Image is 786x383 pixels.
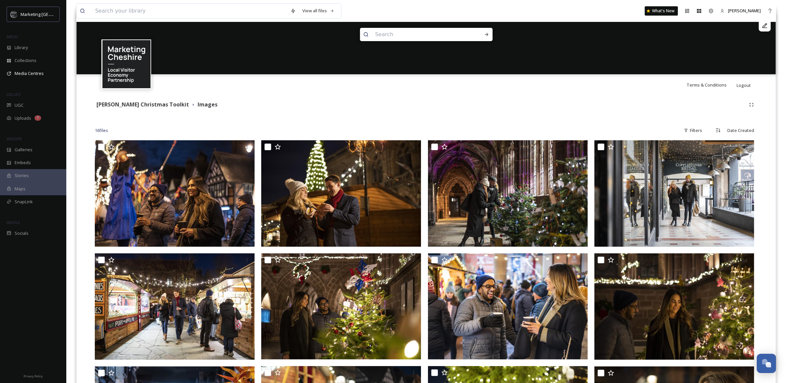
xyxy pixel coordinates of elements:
a: View all files [299,4,338,17]
span: Library [15,44,28,51]
strong: Images [198,101,217,108]
span: Stories [15,172,29,179]
span: Socials [15,230,29,236]
span: Uploads [15,115,31,121]
span: Marketing [GEOGRAPHIC_DATA] [21,11,84,17]
img: JJA_Xmas-147.jpg [594,140,754,247]
img: YISJ_Xmas-010.jpg [95,253,255,360]
span: Galleries [15,147,32,153]
div: Date Created [724,124,757,137]
span: COLLECT [7,92,21,97]
a: What's New [645,6,678,16]
a: Terms & Conditions [687,81,737,89]
strong: [PERSON_NAME] Christmas Toolkit [96,101,189,108]
span: Terms & Conditions [687,82,727,88]
input: Search [372,27,463,42]
span: 16 file s [95,127,108,134]
a: [PERSON_NAME] [717,4,764,17]
span: Collections [15,57,36,64]
span: Maps [15,186,26,192]
span: [PERSON_NAME] [728,8,761,14]
button: Open Chat [757,354,776,373]
span: Embeds [15,160,31,166]
input: Search your library [92,4,287,18]
span: UGC [15,102,24,108]
span: MEDIA [7,34,18,39]
span: Media Centres [15,70,44,77]
img: MC-Logo-01.svg [11,11,17,18]
img: YISJ_Xmas-070.jpg [261,140,421,247]
span: SnapLink [15,199,33,205]
a: Privacy Policy [24,372,43,380]
span: Logout [737,82,751,88]
span: Privacy Policy [24,374,43,378]
img: KHS_Xmas-100.jpg [95,140,255,247]
span: SOCIALS [7,220,20,225]
div: 7 [34,115,41,121]
img: MC-Logo-01.svg [102,40,151,88]
img: KHS_Xmas-1.jpg [594,253,754,360]
img: KHS_Xmas-92.jpg [428,253,588,360]
div: Filters [681,124,705,137]
span: WIDGETS [7,136,22,141]
img: JJA_Xmas-114.jpg [428,140,588,247]
img: KHS_Xmas-31.jpg [261,253,421,360]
